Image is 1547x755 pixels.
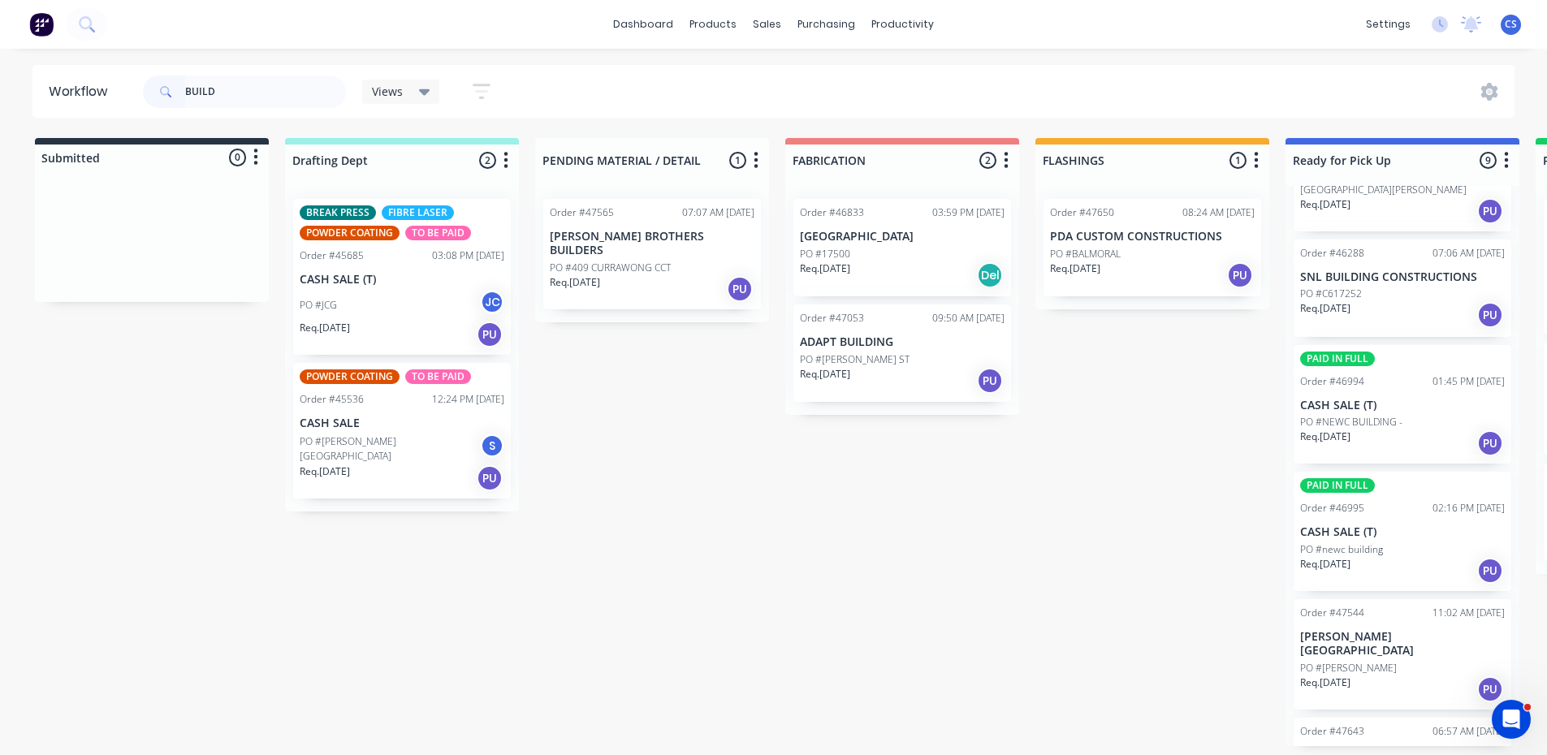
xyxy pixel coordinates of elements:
[1294,239,1511,337] div: Order #4628807:06 AM [DATE]SNL BUILDING CONSTRUCTIONSPO #C617252Req.[DATE]PU
[300,205,376,220] div: BREAK PRESS
[432,248,504,263] div: 03:08 PM [DATE]
[1300,675,1350,690] p: Req. [DATE]
[800,261,850,276] p: Req. [DATE]
[1358,12,1419,37] div: settings
[293,363,511,498] div: POWDER COATINGTO BE PAIDOrder #4553612:24 PM [DATE]CASH SALEPO #[PERSON_NAME][GEOGRAPHIC_DATA]SRe...
[932,311,1005,326] div: 09:50 AM [DATE]
[1044,199,1261,296] div: Order #4765008:24 AM [DATE]PDA CUSTOM CONSTRUCTIONSPO #BALMORALReq.[DATE]PU
[1477,558,1503,584] div: PU
[477,321,503,347] div: PU
[1300,197,1350,212] p: Req. [DATE]
[432,392,504,407] div: 12:24 PM [DATE]
[550,205,614,220] div: Order #47565
[1300,374,1364,389] div: Order #46994
[1294,472,1511,591] div: PAID IN FULLOrder #4699502:16 PM [DATE]CASH SALE (T)PO #newc buildingReq.[DATE]PU
[1300,399,1505,412] p: CASH SALE (T)
[1477,302,1503,328] div: PU
[800,311,864,326] div: Order #47053
[1227,262,1253,288] div: PU
[543,199,761,309] div: Order #4756507:07 AM [DATE][PERSON_NAME] BROTHERS BUILDERSPO #409 CURRAWONG CCTReq.[DATE]PU
[1300,270,1505,284] p: SNL BUILDING CONSTRUCTIONS
[1294,599,1511,710] div: Order #4754411:02 AM [DATE][PERSON_NAME][GEOGRAPHIC_DATA]PO #[PERSON_NAME]Req.[DATE]PU
[480,434,504,458] div: S
[800,205,864,220] div: Order #46833
[405,226,471,240] div: TO BE PAID
[1300,661,1397,675] p: PO #[PERSON_NAME]
[1050,230,1255,244] p: PDA CUSTOM CONSTRUCTIONS
[1492,700,1531,739] iframe: Intercom live chat
[300,464,350,479] p: Req. [DATE]
[800,230,1005,244] p: [GEOGRAPHIC_DATA]
[477,465,503,491] div: PU
[29,12,54,37] img: Factory
[1300,415,1402,429] p: PO #NEWC BUILDING -
[793,199,1011,296] div: Order #4683303:59 PM [DATE][GEOGRAPHIC_DATA]PO #17500Req.[DATE]Del
[793,304,1011,402] div: Order #4705309:50 AM [DATE]ADAPT BUILDINGPO #[PERSON_NAME] STReq.[DATE]PU
[1300,352,1375,366] div: PAID IN FULL
[550,275,600,290] p: Req. [DATE]
[550,261,671,275] p: PO #409 CURRAWONG CCT
[1300,501,1364,516] div: Order #46995
[1300,630,1505,658] p: [PERSON_NAME][GEOGRAPHIC_DATA]
[682,205,754,220] div: 07:07 AM [DATE]
[1300,724,1364,739] div: Order #47643
[1432,606,1505,620] div: 11:02 AM [DATE]
[185,75,346,108] input: Search for orders...
[681,12,745,37] div: products
[727,276,753,302] div: PU
[1477,676,1503,702] div: PU
[405,369,471,384] div: TO BE PAID
[300,298,337,313] p: PO #JCG
[300,248,364,263] div: Order #45685
[480,290,504,314] div: JC
[1477,430,1503,456] div: PU
[1432,501,1505,516] div: 02:16 PM [DATE]
[1505,17,1517,32] span: CS
[1300,478,1375,493] div: PAID IN FULL
[605,12,681,37] a: dashboard
[1300,542,1383,557] p: PO #newc building
[1300,557,1350,572] p: Req. [DATE]
[1300,429,1350,444] p: Req. [DATE]
[1050,205,1114,220] div: Order #47650
[932,205,1005,220] div: 03:59 PM [DATE]
[1477,198,1503,224] div: PU
[1432,374,1505,389] div: 01:45 PM [DATE]
[977,368,1003,394] div: PU
[1300,301,1350,316] p: Req. [DATE]
[1050,261,1100,276] p: Req. [DATE]
[300,273,504,287] p: CASH SALE (T)
[300,369,400,384] div: POWDER COATING
[1432,246,1505,261] div: 07:06 AM [DATE]
[977,262,1003,288] div: Del
[1432,724,1505,739] div: 06:57 AM [DATE]
[1300,246,1364,261] div: Order #46288
[800,247,850,261] p: PO #17500
[300,392,364,407] div: Order #45536
[293,199,511,355] div: BREAK PRESSFIBRE LASERPOWDER COATINGTO BE PAIDOrder #4568503:08 PM [DATE]CASH SALE (T)PO #JCGJCRe...
[789,12,863,37] div: purchasing
[800,367,850,382] p: Req. [DATE]
[550,230,754,257] p: [PERSON_NAME] BROTHERS BUILDERS
[1182,205,1255,220] div: 08:24 AM [DATE]
[800,352,910,367] p: PO #[PERSON_NAME] ST
[1300,525,1505,539] p: CASH SALE (T)
[1300,606,1364,620] div: Order #47544
[800,335,1005,349] p: ADAPT BUILDING
[382,205,454,220] div: FIBRE LASER
[1050,247,1121,261] p: PO #BALMORAL
[1300,183,1467,197] p: [GEOGRAPHIC_DATA][PERSON_NAME]
[300,226,400,240] div: POWDER COATING
[300,321,350,335] p: Req. [DATE]
[1294,345,1511,464] div: PAID IN FULLOrder #4699401:45 PM [DATE]CASH SALE (T)PO #NEWC BUILDING -Req.[DATE]PU
[49,82,115,101] div: Workflow
[863,12,942,37] div: productivity
[300,434,480,464] p: PO #[PERSON_NAME][GEOGRAPHIC_DATA]
[1300,287,1362,301] p: PO #C617252
[300,416,504,430] p: CASH SALE
[372,83,403,100] span: Views
[745,12,789,37] div: sales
